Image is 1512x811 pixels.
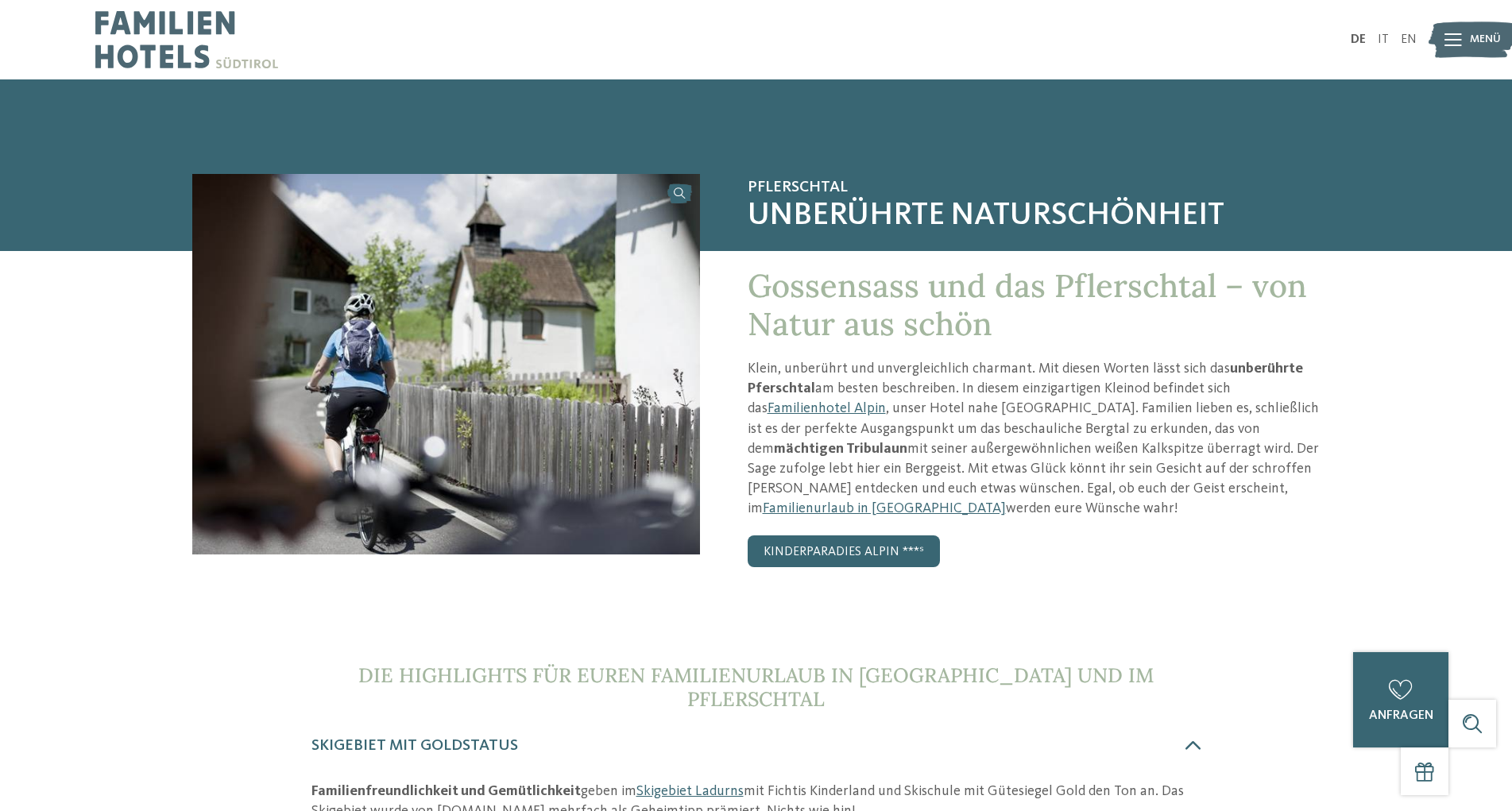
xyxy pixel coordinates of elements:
[768,401,886,415] a: Familienhotel Alpin
[748,197,1321,235] span: Unberührte Naturschönheit
[192,174,700,554] img: Das Hotel in Gossensass für Familien, die Natur lieben
[748,265,1307,344] span: Gossensass und das Pflerschtal – von Natur aus schön
[311,784,581,798] strong: Familienfreundlichkeit und Gemütlichkeit
[1369,709,1433,722] span: anfragen
[774,442,907,456] strong: mächtigen Tribulaun
[763,501,1006,516] a: Familienurlaub in [GEOGRAPHIC_DATA]
[311,738,518,754] span: Skigebiet mit Goldstatus
[1401,33,1417,46] a: EN
[1353,652,1448,747] a: anfragen
[358,662,1154,712] span: Die Highlights für euren Familienurlaub in [GEOGRAPHIC_DATA] und im Pflerschtal
[748,359,1321,519] p: Klein, unberührt und unvergleichlich charmant. Mit diesen Worten lässt sich das am besten beschre...
[748,178,1321,197] span: Pflerschtal
[1378,33,1389,46] a: IT
[1351,33,1366,46] a: DE
[636,784,744,798] a: Skigebiet Ladurns
[748,535,940,567] a: Kinderparadies Alpin ***ˢ
[1470,32,1501,48] span: Menü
